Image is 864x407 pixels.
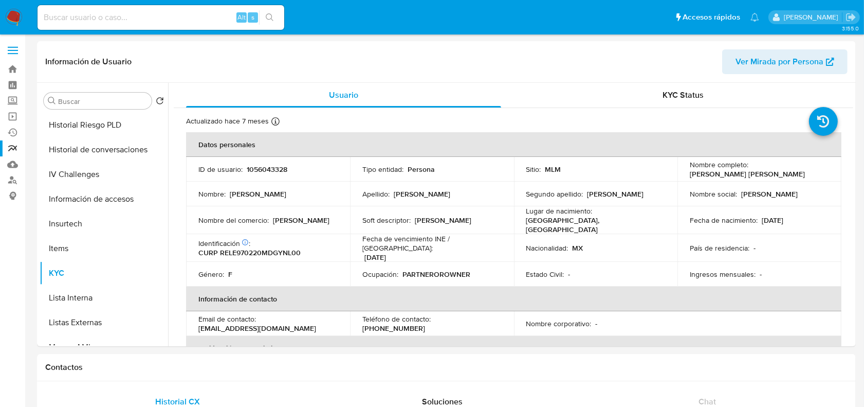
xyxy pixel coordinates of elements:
p: Nombre social : [690,189,737,199]
p: [PERSON_NAME] [PERSON_NAME] [690,169,805,179]
p: Género : [198,270,224,279]
p: Tipo entidad : [362,165,403,174]
a: Salir [845,12,856,23]
p: [PERSON_NAME] [415,216,471,225]
p: [PERSON_NAME] [394,189,450,199]
p: - [760,270,762,279]
p: - [568,270,571,279]
span: s [251,12,254,22]
button: Volver al orden por defecto [156,97,164,108]
p: Fecha de nacimiento : [690,216,758,225]
p: Actualizado hace 7 meses [186,116,269,126]
p: Teléfono de contacto : [362,314,431,324]
button: Historial Riesgo PLD [40,113,168,137]
p: País de residencia : [690,243,749,253]
p: [EMAIL_ADDRESS][DOMAIN_NAME] [198,324,316,333]
p: Identificación : [198,239,250,248]
button: KYC [40,261,168,286]
p: Nombre completo : [690,160,748,169]
input: Buscar [58,97,148,106]
p: Sitio : [526,165,541,174]
p: Nacionalidad : [526,243,568,253]
p: Lugar de nacimiento : [526,206,593,216]
p: - [753,243,756,253]
th: Datos personales [186,132,841,157]
p: Ingresos mensuales : [690,270,756,279]
p: Segundo apellido : [526,189,583,199]
input: Buscar usuario o caso... [38,11,284,24]
span: KYC Status [663,89,704,101]
button: Items [40,236,168,261]
span: Alt [237,12,246,22]
p: Nombre : [198,189,226,199]
button: Información de accesos [40,187,168,211]
p: MX [573,243,583,253]
button: Historial de conversaciones [40,137,168,162]
h1: Contactos [45,362,848,373]
p: Email de contacto : [198,314,256,324]
p: Nombre del comercio : [198,216,269,225]
p: francisco.martinezsilva@mercadolibre.com.mx [784,12,842,22]
p: [DATE] [762,216,783,225]
h1: Información de Usuario [45,57,132,67]
p: PARTNEROROWNER [402,270,470,279]
button: Listas Externas [40,310,168,335]
p: Estado Civil : [526,270,564,279]
p: [PERSON_NAME] [273,216,329,225]
button: IV Challenges [40,162,168,187]
span: Usuario [329,89,358,101]
span: Ver Mirada por Persona [736,49,823,74]
p: Apellido : [362,189,390,199]
th: Información de contacto [186,287,841,311]
p: [DATE] [364,253,386,262]
p: 1056043328 [247,165,287,174]
button: Lista Interna [40,286,168,310]
th: Verificación y cumplimiento [186,336,841,361]
a: Notificaciones [750,13,759,22]
p: MLM [545,165,561,174]
p: Ocupación : [362,270,398,279]
button: Marcas AML [40,335,168,360]
button: Ver Mirada por Persona [722,49,848,74]
p: Nombre corporativo : [526,319,592,328]
p: Persona [408,165,435,174]
button: Insurtech [40,211,168,236]
p: ID de usuario : [198,165,243,174]
p: Fecha de vencimiento INE / [GEOGRAPHIC_DATA] : [362,234,502,253]
p: [PHONE_NUMBER] [362,324,425,333]
button: search-icon [259,10,280,25]
p: - [596,319,598,328]
p: [PERSON_NAME] [587,189,644,199]
p: CURP RELE970220MDGYNL00 [198,248,301,257]
button: Buscar [48,97,56,105]
p: [GEOGRAPHIC_DATA], [GEOGRAPHIC_DATA] [526,216,661,234]
p: [PERSON_NAME] [230,189,286,199]
p: Soft descriptor : [362,216,411,225]
p: [PERSON_NAME] [741,189,798,199]
p: F [228,270,232,279]
span: Accesos rápidos [683,12,740,23]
